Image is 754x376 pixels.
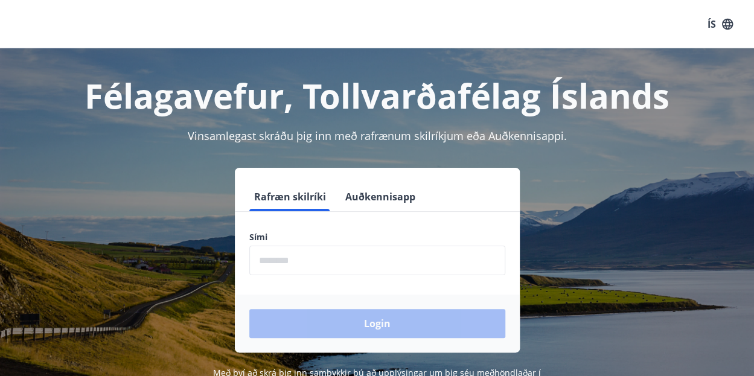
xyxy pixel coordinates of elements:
[249,231,505,243] label: Sími
[188,129,567,143] span: Vinsamlegast skráðu þig inn með rafrænum skilríkjum eða Auðkennisappi.
[14,72,740,118] h1: Félagavefur, Tollvarðafélag Íslands
[249,182,331,211] button: Rafræn skilríki
[701,13,740,35] button: ÍS
[340,182,420,211] button: Auðkennisapp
